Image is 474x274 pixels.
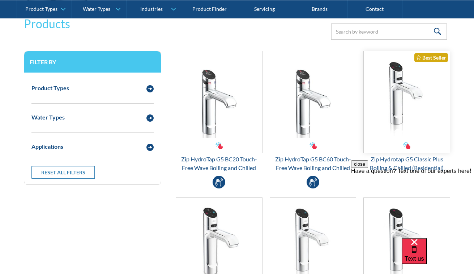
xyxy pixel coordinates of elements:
img: Zip Hydrotap G5 Classic Plus Boiling & Chilled (Residential) [364,51,450,138]
a: Zip Hydrotap G5 Classic Plus Boiling & Chilled (Residential)Best SellerZip Hydrotap G5 Classic Pl... [363,51,450,172]
a: Zip HydroTap G5 BC20 Touch-Free Wave Boiling and ChilledZip HydroTap G5 BC20 Touch-Free Wave Boil... [176,51,262,172]
a: Reset all filters [31,166,95,179]
div: Product Types [25,6,57,12]
div: Applications [31,142,63,151]
iframe: podium webchat widget prompt [351,160,474,247]
h2: Products [24,15,70,32]
div: Water Types [31,113,65,122]
img: Zip HydroTap G5 BC20 Touch-Free Wave Boiling and Chilled [176,51,262,138]
div: Best Seller [414,53,448,62]
div: Industries [140,6,163,12]
div: Zip HydroTap G5 BC20 Touch-Free Wave Boiling and Chilled [176,155,262,172]
h3: Filter by [30,58,155,65]
img: Zip HydroTap G5 BC60 Touch-Free Wave Boiling and Chilled [270,51,356,138]
div: Water Types [83,6,110,12]
div: Product Types [31,84,69,92]
div: Zip HydroTap G5 BC60 Touch-Free Wave Boiling and Chilled [270,155,356,172]
iframe: podium webchat widget bubble [402,238,474,274]
div: Zip Hydrotap G5 Classic Plus Boiling & Chilled (Residential) [363,155,450,172]
a: Zip HydroTap G5 BC60 Touch-Free Wave Boiling and ChilledZip HydroTap G5 BC60 Touch-Free Wave Boil... [270,51,356,172]
input: Search by keyword [331,23,447,40]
